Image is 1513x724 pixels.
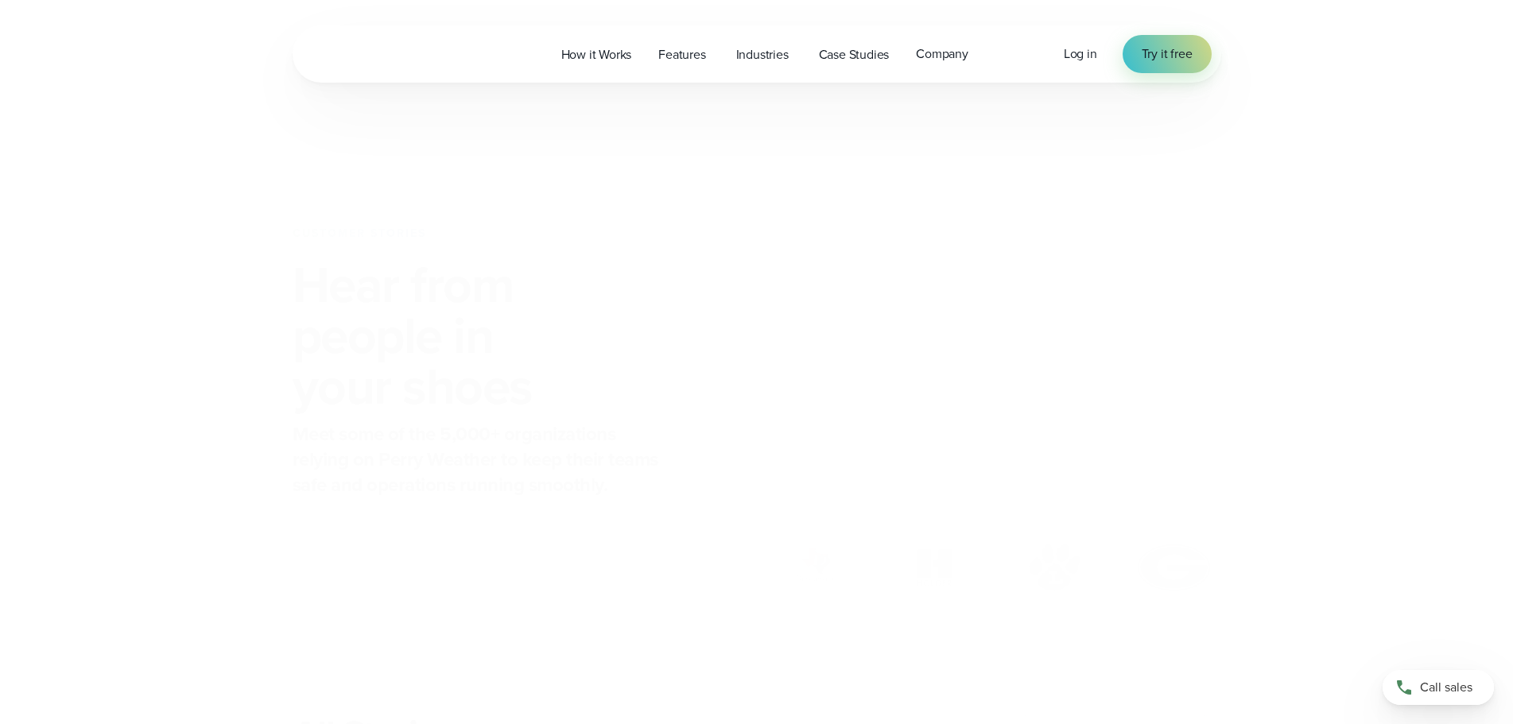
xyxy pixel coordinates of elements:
[805,38,903,71] a: Case Studies
[1383,670,1494,705] a: Call sales
[1420,678,1472,697] span: Call sales
[736,45,789,64] span: Industries
[561,45,632,64] span: How it Works
[819,45,890,64] span: Case Studies
[916,45,968,64] span: Company
[1142,45,1193,64] span: Try it free
[658,45,705,64] span: Features
[1123,35,1212,73] a: Try it free
[1064,45,1097,63] span: Log in
[1064,45,1097,64] a: Log in
[548,38,646,71] a: How it Works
